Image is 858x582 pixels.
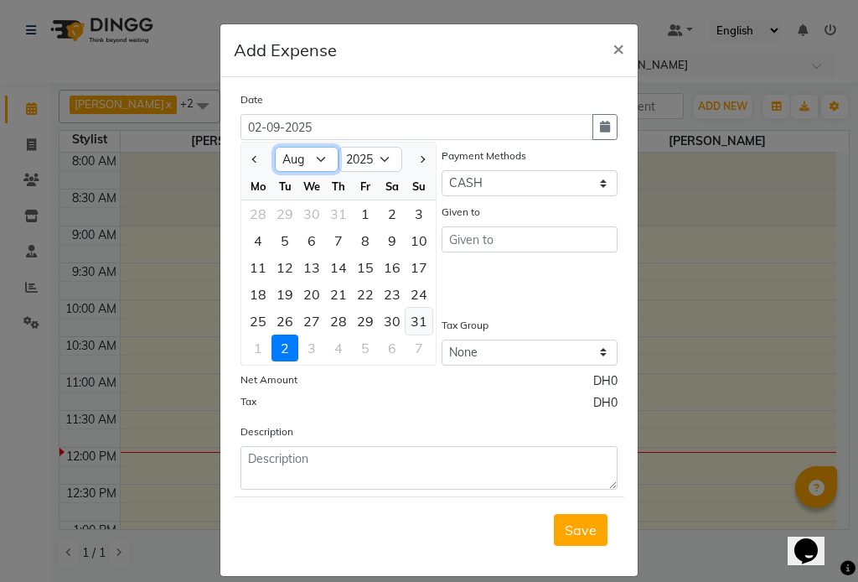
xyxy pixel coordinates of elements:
span: DH0 [593,394,618,416]
div: 6 [298,227,325,254]
label: Tax [240,394,256,409]
div: 5 [271,227,298,254]
div: 2 [271,335,298,361]
div: 25 [245,308,271,335]
div: Tuesday, August 12, 2025 [271,254,298,281]
div: Sunday, August 3, 2025 [406,200,432,227]
label: Description [240,424,293,439]
div: 1 [352,200,379,227]
div: 9 [379,227,406,254]
div: 31 [325,200,352,227]
div: Monday, September 1, 2025 [245,335,271,361]
div: Wednesday, August 20, 2025 [298,281,325,308]
button: Save [554,514,607,546]
div: 1 [245,335,271,361]
div: 18 [245,281,271,308]
h5: Add Expense [234,38,337,63]
span: Save [565,522,597,538]
div: 10 [406,227,432,254]
div: Tuesday, September 2, 2025 [271,335,298,361]
div: 19 [271,281,298,308]
div: Sunday, August 17, 2025 [406,254,432,281]
select: Select month [275,147,339,172]
div: Saturday, August 23, 2025 [379,281,406,308]
div: Friday, August 1, 2025 [352,200,379,227]
div: 13 [298,254,325,281]
div: 4 [245,227,271,254]
div: 11 [245,254,271,281]
div: Sunday, August 24, 2025 [406,281,432,308]
div: 12 [271,254,298,281]
label: Net Amount [240,372,297,387]
div: Mo [245,173,271,200]
div: 27 [298,308,325,335]
div: Monday, August 25, 2025 [245,308,271,335]
div: 2 [379,200,406,227]
button: Previous month [248,146,262,173]
div: 26 [271,308,298,335]
div: Monday, August 11, 2025 [245,254,271,281]
div: Thursday, July 31, 2025 [325,200,352,227]
div: Tuesday, August 26, 2025 [271,308,298,335]
div: Monday, July 28, 2025 [245,200,271,227]
div: 20 [298,281,325,308]
div: Monday, August 4, 2025 [245,227,271,254]
div: Wednesday, August 6, 2025 [298,227,325,254]
div: Thursday, August 28, 2025 [325,308,352,335]
div: We [298,173,325,200]
div: 23 [379,281,406,308]
iframe: chat widget [788,515,841,565]
div: Monday, August 18, 2025 [245,281,271,308]
div: Tu [271,173,298,200]
label: Given to [442,205,480,220]
div: 29 [271,200,298,227]
div: Fr [352,173,379,200]
div: Wednesday, July 30, 2025 [298,200,325,227]
div: Su [406,173,432,200]
div: 3 [406,200,432,227]
div: Friday, August 29, 2025 [352,308,379,335]
div: 28 [245,200,271,227]
div: Sa [379,173,406,200]
div: 29 [352,308,379,335]
input: Given to [442,226,618,252]
div: Friday, August 8, 2025 [352,227,379,254]
div: 24 [406,281,432,308]
div: 8 [352,227,379,254]
div: Thursday, August 7, 2025 [325,227,352,254]
div: Sunday, August 31, 2025 [406,308,432,335]
div: 16 [379,254,406,281]
label: Payment Methods [442,148,526,164]
button: Next month [415,146,429,173]
label: Tax Group [442,318,488,333]
select: Select year [339,147,402,172]
div: 17 [406,254,432,281]
div: 30 [379,308,406,335]
div: 15 [352,254,379,281]
div: Thursday, August 21, 2025 [325,281,352,308]
div: 28 [325,308,352,335]
div: 21 [325,281,352,308]
div: Wednesday, August 13, 2025 [298,254,325,281]
div: Saturday, August 9, 2025 [379,227,406,254]
div: Th [325,173,352,200]
div: Tuesday, August 19, 2025 [271,281,298,308]
button: Close [599,24,638,71]
div: Friday, August 22, 2025 [352,281,379,308]
div: 31 [406,308,432,335]
div: 14 [325,254,352,281]
label: Date [240,92,263,107]
div: Saturday, August 30, 2025 [379,308,406,335]
span: DH0 [593,372,618,394]
div: Friday, August 15, 2025 [352,254,379,281]
div: Tuesday, August 5, 2025 [271,227,298,254]
div: Thursday, August 14, 2025 [325,254,352,281]
div: 30 [298,200,325,227]
div: 22 [352,281,379,308]
div: Tuesday, July 29, 2025 [271,200,298,227]
div: Sunday, August 10, 2025 [406,227,432,254]
span: × [612,35,624,60]
div: Saturday, August 2, 2025 [379,200,406,227]
div: Saturday, August 16, 2025 [379,254,406,281]
div: Wednesday, August 27, 2025 [298,308,325,335]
